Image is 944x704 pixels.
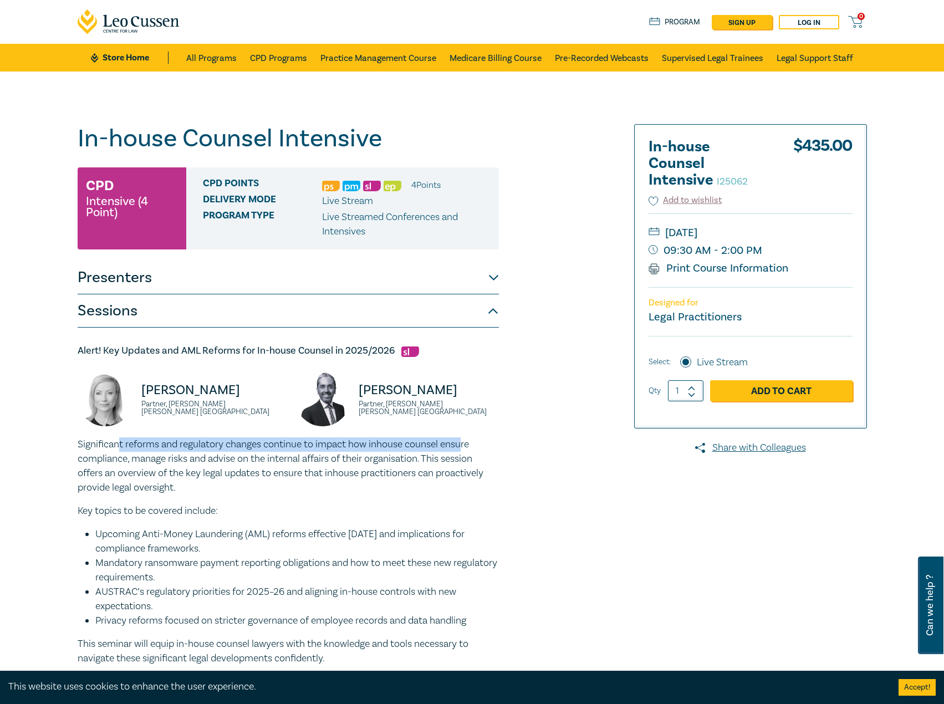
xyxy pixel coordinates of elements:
li: AUSTRAC’s regulatory priorities for 2025–26 and aligning in-house controls with new expectations. [95,585,499,614]
h3: CPD [86,176,114,196]
p: Designed for [649,298,853,308]
a: CPD Programs [250,44,307,72]
img: Rajaee Rouhani [295,371,350,426]
p: [PERSON_NAME] [141,381,282,399]
a: sign up [712,15,772,29]
button: Add to wishlist [649,194,722,207]
img: Lisa Fitzgerald [78,371,133,426]
a: Program [649,16,701,28]
p: Significant reforms and regulatory changes continue to impact how inhouse counsel ensure complian... [78,437,499,495]
p: [PERSON_NAME] [359,381,499,399]
small: Intensive (4 Point) [86,196,178,218]
p: Live Streamed Conferences and Intensives [322,210,491,239]
h1: In-house Counsel Intensive [78,124,499,153]
li: 4 Point s [411,178,441,192]
a: Share with Colleagues [634,441,867,455]
p: This seminar will equip in-house counsel lawyers with the knowledge and tools necessary to naviga... [78,637,499,666]
img: Substantive Law [363,181,381,191]
li: Mandatory ransomware payment reporting obligations and how to meet these new regulatory requireme... [95,556,499,585]
p: Key topics to be covered include: [78,504,499,518]
span: Can we help ? [925,563,935,647]
h2: In-house Counsel Intensive [649,139,770,188]
small: Partner, [PERSON_NAME] [PERSON_NAME] [GEOGRAPHIC_DATA] [359,400,499,416]
li: Upcoming Anti-Money Laundering (AML) reforms effective [DATE] and implications for compliance fra... [95,527,499,556]
img: Substantive Law [401,346,419,357]
span: Delivery Mode [203,194,322,208]
a: Pre-Recorded Webcasts [555,44,649,72]
small: Legal Practitioners [649,310,742,324]
a: Log in [779,15,839,29]
span: Program type [203,210,322,239]
div: This website uses cookies to enhance the user experience. [8,680,882,694]
img: Practice Management & Business Skills [343,181,360,191]
a: Legal Support Staff [777,44,853,72]
span: 0 [858,13,865,20]
h5: Alert! Key Updates and AML Reforms for In-house Counsel in 2025/2026 [78,344,499,358]
img: Ethics & Professional Responsibility [384,181,401,191]
a: Practice Management Course [320,44,436,72]
label: Live Stream [697,355,748,370]
label: Qty [649,385,661,397]
span: Live Stream [322,195,373,207]
a: Supervised Legal Trainees [662,44,763,72]
li: Privacy reforms focused on stricter governance of employee records and data handling [95,614,499,628]
button: Sessions [78,294,499,328]
span: CPD Points [203,178,322,192]
a: Print Course Information [649,261,789,276]
small: [DATE] [649,224,853,242]
a: Medicare Billing Course [450,44,542,72]
button: Accept cookies [899,679,936,696]
a: Store Home [91,52,168,64]
a: All Programs [186,44,237,72]
a: Add to Cart [710,380,853,401]
span: Select: [649,356,671,368]
div: $ 435.00 [793,139,853,194]
img: Professional Skills [322,181,340,191]
small: 09:30 AM - 2:00 PM [649,242,853,259]
small: Partner, [PERSON_NAME] [PERSON_NAME] [GEOGRAPHIC_DATA] [141,400,282,416]
small: I25062 [717,175,748,188]
button: Presenters [78,261,499,294]
input: 1 [668,380,703,401]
